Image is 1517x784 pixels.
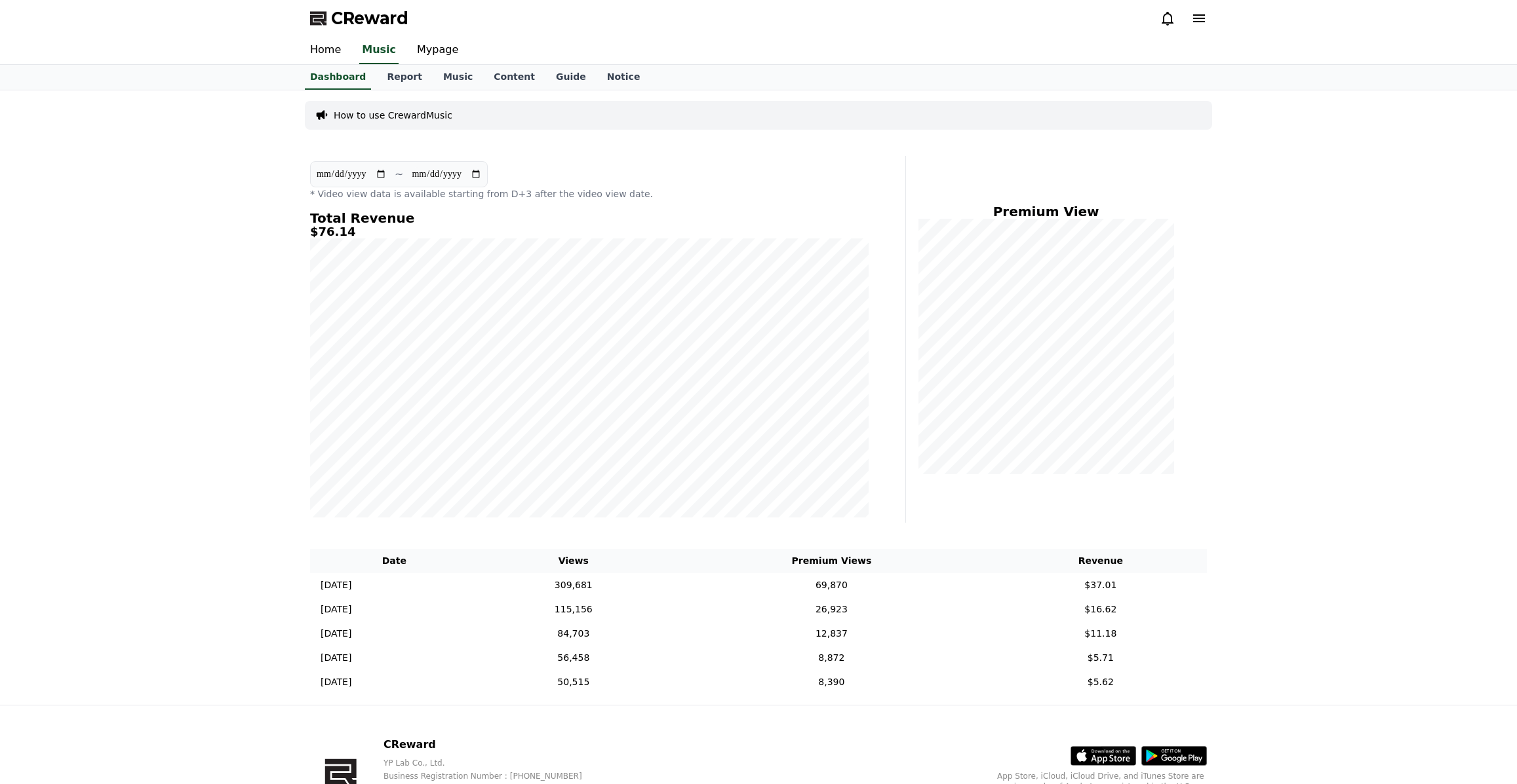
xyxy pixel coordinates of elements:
td: 84,703 [479,622,669,646]
td: 309,681 [479,573,669,597]
p: [DATE] [321,627,351,641]
td: $11.18 [995,622,1207,646]
td: $37.01 [995,573,1207,597]
h4: Premium View [916,204,1175,219]
td: 50,515 [479,670,669,694]
p: [DATE] [321,603,351,616]
td: 8,390 [669,670,995,694]
a: Content [483,65,545,90]
p: ~ [395,166,403,182]
td: $5.71 [995,646,1207,670]
p: [DATE] [321,651,351,665]
td: $16.62 [995,597,1207,622]
a: Guide [545,65,597,90]
a: CReward [310,8,408,29]
td: $5.62 [995,670,1207,694]
p: [DATE] [321,578,351,592]
th: Premium Views [669,549,995,573]
p: * Video view data is available starting from D+3 after the video view date. [310,187,869,200]
a: Report [376,65,433,90]
a: Music [433,65,483,90]
th: Date [310,549,479,573]
td: 56,458 [479,646,669,670]
p: CReward [384,737,603,753]
th: Views [479,549,669,573]
th: Revenue [995,549,1207,573]
a: How to use CrewardMusic [334,109,452,122]
a: Home [300,37,351,64]
td: 26,923 [669,597,995,622]
a: Dashboard [305,65,371,90]
p: YP Lab Co., Ltd. [384,758,603,768]
p: Business Registration Number : [PHONE_NUMBER] [384,771,603,781]
h4: Total Revenue [310,211,869,225]
a: Notice [597,65,651,90]
td: 115,156 [479,597,669,622]
td: 69,870 [669,573,995,597]
a: Music [359,37,399,64]
span: CReward [331,8,408,29]
td: 8,872 [669,646,995,670]
a: Mypage [406,37,469,64]
h5: $76.14 [310,225,869,238]
td: 12,837 [669,622,995,646]
p: [DATE] [321,675,351,689]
